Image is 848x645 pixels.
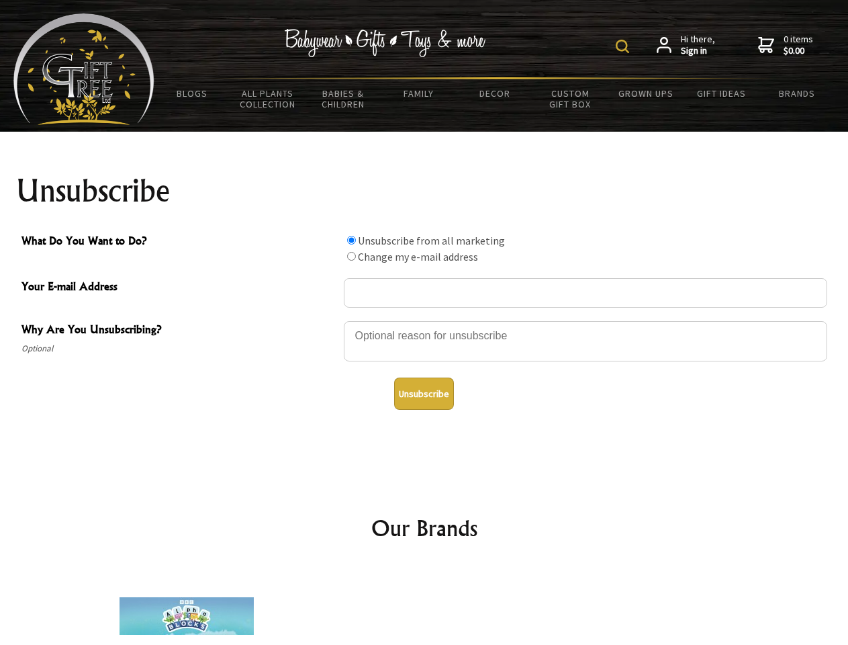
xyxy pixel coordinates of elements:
[230,79,306,118] a: All Plants Collection
[616,40,629,53] img: product search
[21,341,337,357] span: Optional
[305,79,381,118] a: Babies & Children
[759,79,835,107] a: Brands
[681,45,715,57] strong: Sign in
[344,278,827,308] input: Your E-mail Address
[154,79,230,107] a: BLOGS
[21,321,337,341] span: Why Are You Unsubscribing?
[608,79,684,107] a: Grown Ups
[681,34,715,57] span: Hi there,
[381,79,457,107] a: Family
[347,236,356,245] input: What Do You Want to Do?
[13,13,154,125] img: Babyware - Gifts - Toys and more...
[27,512,822,544] h2: Our Brands
[21,278,337,298] span: Your E-mail Address
[358,234,505,247] label: Unsubscribe from all marketing
[784,45,813,57] strong: $0.00
[16,175,833,207] h1: Unsubscribe
[457,79,532,107] a: Decor
[21,232,337,252] span: What Do You Want to Do?
[657,34,715,57] a: Hi there,Sign in
[394,378,454,410] button: Unsubscribe
[758,34,813,57] a: 0 items$0.00
[285,29,486,57] img: Babywear - Gifts - Toys & more
[532,79,608,118] a: Custom Gift Box
[344,321,827,361] textarea: Why Are You Unsubscribing?
[358,250,478,263] label: Change my e-mail address
[347,252,356,261] input: What Do You Want to Do?
[684,79,759,107] a: Gift Ideas
[784,33,813,57] span: 0 items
